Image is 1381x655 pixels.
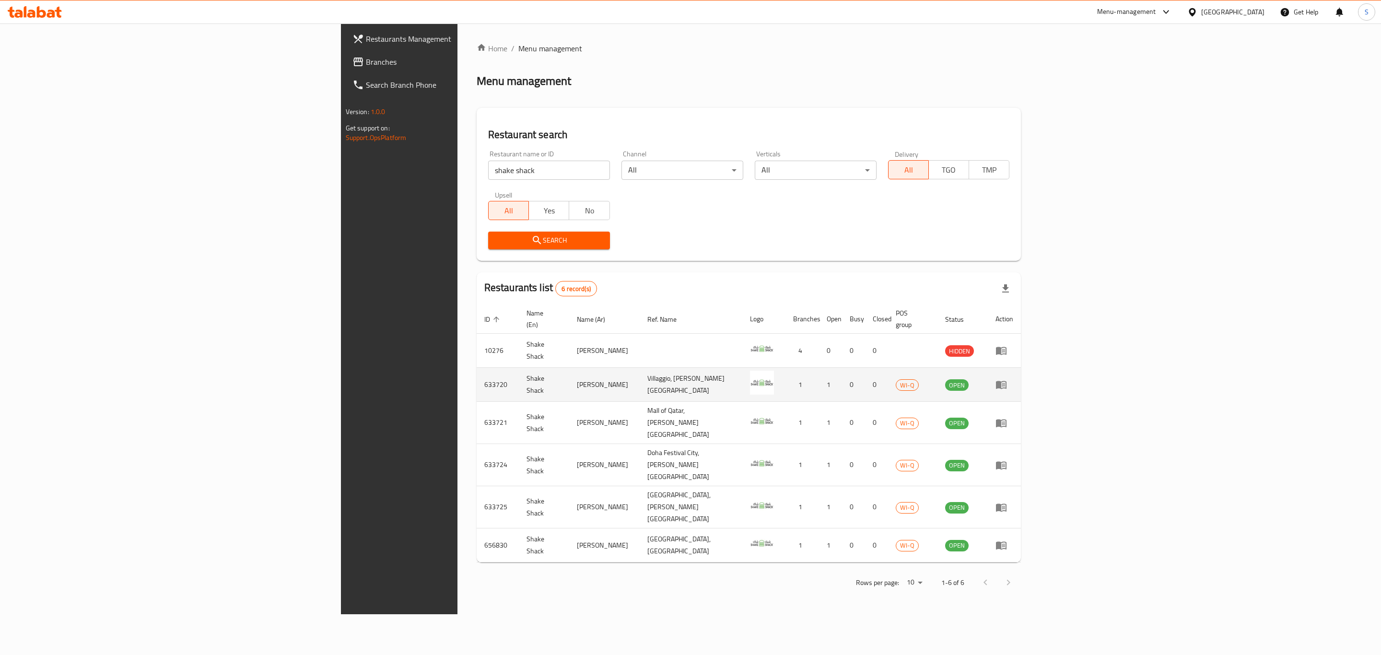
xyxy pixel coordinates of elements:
button: TGO [928,160,969,179]
button: All [888,160,929,179]
a: Search Branch Phone [345,73,572,96]
td: 1 [819,528,842,562]
span: OPEN [945,540,969,551]
td: [GEOGRAPHIC_DATA], [PERSON_NAME][GEOGRAPHIC_DATA] [640,486,742,528]
span: TMP [973,163,1006,177]
div: Menu [995,379,1013,390]
span: ID [484,314,503,325]
td: 0 [865,444,888,486]
div: Rows per page: [903,575,926,590]
div: All [755,161,877,180]
td: 0 [842,444,865,486]
div: Menu [995,459,1013,471]
table: enhanced table [477,304,1021,562]
button: No [569,201,609,220]
div: Menu [995,502,1013,513]
td: 0 [842,486,865,528]
th: Open [819,304,842,334]
td: 1 [819,444,842,486]
button: Search [488,232,610,249]
td: Villaggio, [PERSON_NAME][GEOGRAPHIC_DATA] [640,368,742,402]
div: Menu [995,345,1013,356]
td: Mall of Qatar, [PERSON_NAME][GEOGRAPHIC_DATA] [640,402,742,444]
img: Shake Shack [750,371,774,395]
span: Name (En) [527,307,558,330]
span: OPEN [945,418,969,429]
td: [PERSON_NAME] [569,444,640,486]
td: [PERSON_NAME] [569,368,640,402]
div: Total records count [555,281,597,296]
img: Shake Shack [750,337,774,361]
button: TMP [969,160,1009,179]
span: Search Branch Phone [366,79,564,91]
td: 0 [865,402,888,444]
td: 0 [819,334,842,368]
span: 6 record(s) [556,284,597,293]
span: WI-Q [896,418,918,429]
td: 4 [785,334,819,368]
h2: Restaurant search [488,128,1010,142]
div: HIDDEN [945,345,974,357]
td: 0 [865,528,888,562]
a: Restaurants Management [345,27,572,50]
th: Closed [865,304,888,334]
div: Menu [995,417,1013,429]
p: 1-6 of 6 [941,577,964,589]
td: 1 [785,368,819,402]
td: [PERSON_NAME] [569,402,640,444]
input: Search for restaurant name or ID.. [488,161,610,180]
span: All [892,163,925,177]
a: Branches [345,50,572,73]
td: 1 [785,486,819,528]
td: 0 [842,402,865,444]
span: No [573,204,606,218]
td: 1 [819,402,842,444]
span: OPEN [945,380,969,391]
div: All [621,161,743,180]
img: Shake Shack [750,531,774,555]
th: Logo [742,304,785,334]
button: All [488,201,529,220]
h2: Restaurants list [484,281,597,296]
span: 1.0.0 [371,105,386,118]
label: Delivery [895,151,919,157]
td: 0 [865,368,888,402]
td: 1 [785,444,819,486]
button: Yes [528,201,569,220]
span: Version: [346,105,369,118]
div: Export file [994,277,1017,300]
a: Support.OpsPlatform [346,131,407,144]
span: POS group [896,307,926,330]
span: OPEN [945,502,969,513]
td: 0 [865,486,888,528]
th: Busy [842,304,865,334]
span: WI-Q [896,502,918,513]
td: 0 [842,368,865,402]
td: [GEOGRAPHIC_DATA], [GEOGRAPHIC_DATA] [640,528,742,562]
th: Action [988,304,1021,334]
span: Restaurants Management [366,33,564,45]
span: WI-Q [896,380,918,391]
span: WI-Q [896,540,918,551]
img: Shake Shack [750,451,774,475]
span: Branches [366,56,564,68]
td: 1 [785,402,819,444]
div: Menu-management [1097,6,1156,18]
span: OPEN [945,460,969,471]
div: [GEOGRAPHIC_DATA] [1201,7,1264,17]
td: 0 [842,334,865,368]
span: TGO [933,163,965,177]
span: Status [945,314,976,325]
th: Branches [785,304,819,334]
td: [PERSON_NAME] [569,486,640,528]
p: Rows per page: [856,577,899,589]
td: 1 [785,528,819,562]
label: Upsell [495,191,513,198]
span: Search [496,234,602,246]
td: 1 [819,486,842,528]
td: 0 [865,334,888,368]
